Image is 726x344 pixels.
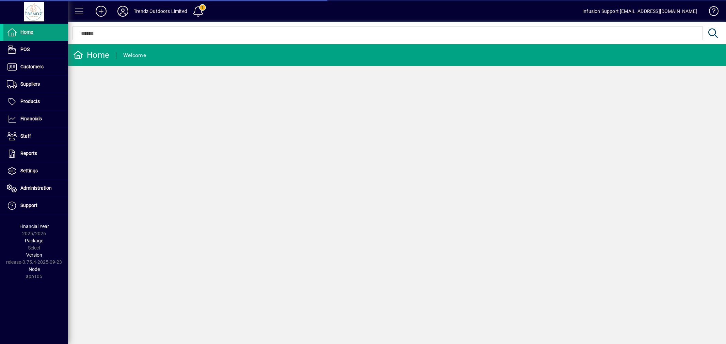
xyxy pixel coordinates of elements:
a: POS [3,41,68,58]
div: Welcome [123,50,146,61]
a: Financials [3,110,68,127]
a: Support [3,197,68,214]
a: Administration [3,180,68,197]
a: Products [3,93,68,110]
button: Profile [112,5,134,17]
span: Node [29,266,40,272]
span: Customers [20,64,44,69]
div: Home [73,50,109,61]
span: Products [20,99,40,104]
button: Add [90,5,112,17]
span: Package [25,238,43,243]
span: Suppliers [20,81,40,87]
span: Financials [20,116,42,121]
a: Knowledge Base [704,1,717,23]
span: Administration [20,185,52,191]
span: POS [20,47,30,52]
div: Infusion Support [EMAIL_ADDRESS][DOMAIN_NAME] [582,6,697,17]
a: Reports [3,145,68,162]
a: Staff [3,128,68,145]
span: Financial Year [19,224,49,229]
span: Reports [20,151,37,156]
a: Customers [3,58,68,75]
span: Settings [20,168,38,173]
span: Support [20,203,37,208]
a: Suppliers [3,76,68,93]
div: Trendz Outdoors Limited [134,6,187,17]
span: Staff [20,133,31,139]
a: Settings [3,162,68,179]
span: Version [26,252,42,258]
span: Home [20,29,33,35]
